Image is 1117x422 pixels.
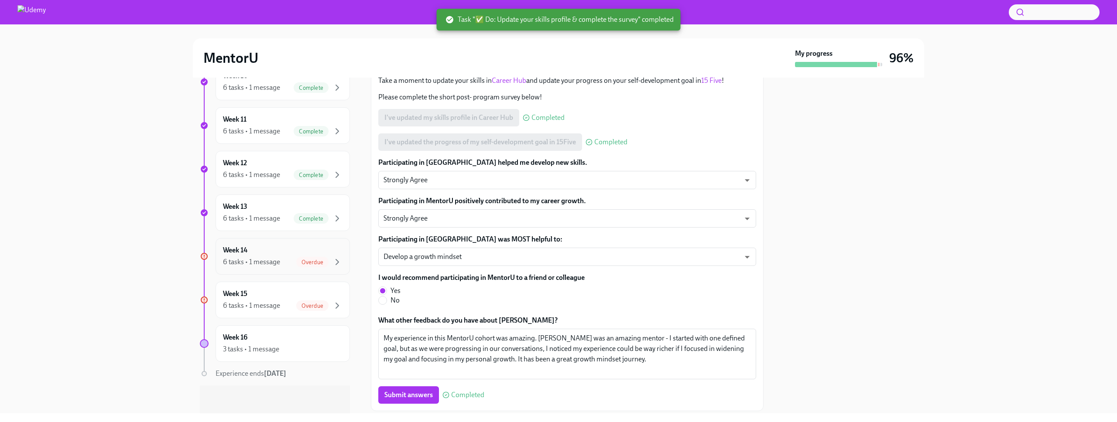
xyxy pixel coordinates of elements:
div: Strongly Agree [378,209,756,228]
span: Experience ends [216,369,286,378]
a: Week 126 tasks • 1 messageComplete [200,151,350,187]
div: Strongly Agree [378,171,756,189]
div: 6 tasks • 1 message [223,257,280,267]
span: Complete [294,128,329,135]
a: Week 116 tasks • 1 messageComplete [200,107,350,144]
div: 6 tasks • 1 message [223,126,280,136]
p: Please complete the short post- program survey below! [378,92,756,102]
div: 6 tasks • 1 message [223,83,280,92]
h6: Week 13 [223,202,247,211]
a: Week 163 tasks • 1 message [200,325,350,362]
strong: My progress [795,49,833,58]
p: Take a moment to update your skills in and update your progress on your self-development goal in ! [378,76,756,85]
label: Participating in [GEOGRAPHIC_DATA] was MOST helpful to: [378,235,756,244]
span: Completed [531,114,565,121]
h6: Week 16 [223,333,247,342]
button: Submit answers [378,386,439,404]
span: Task "✅ Do: Update your skills profile & complete the survey" completed [445,15,674,24]
span: Completed [594,139,627,146]
label: What other feedback do you have about [PERSON_NAME]? [378,316,756,325]
strong: [DATE] [264,369,286,378]
div: 6 tasks • 1 message [223,170,280,180]
a: Career Hub [492,76,526,85]
h6: Week 14 [223,245,247,255]
a: Week 106 tasks • 1 messageComplete [200,64,350,100]
label: I would recommend participating in MentorU to a friend or colleague [378,273,585,282]
div: Develop a growth mindset [378,248,756,266]
h6: Week 15 [223,289,247,299]
span: Yes [391,286,401,296]
span: Complete [294,172,329,178]
div: 6 tasks • 1 message [223,214,280,223]
label: Participating in MentorU positively contributed to my career growth. [378,196,756,206]
label: Participating in [GEOGRAPHIC_DATA] helped me develop new skills. [378,158,756,167]
div: 3 tasks • 1 message [223,344,279,354]
textarea: My experience in this MentorU cohort was amazing. [PERSON_NAME] was an amazing mentor - I started... [384,333,751,375]
img: Udemy [17,5,46,19]
h6: Week 12 [223,158,247,168]
h2: MentorU [203,49,258,67]
a: 15 Five [701,76,722,85]
a: Week 136 tasks • 1 messageComplete [200,194,350,231]
span: Complete [294,215,329,222]
span: Overdue [296,303,329,309]
h3: 96% [889,50,914,66]
a: Week 146 tasks • 1 messageOverdue [200,238,350,275]
span: Completed [451,391,484,398]
h6: Week 11 [223,115,247,124]
span: No [391,296,400,305]
span: Submit answers [384,391,433,399]
span: Overdue [296,259,329,265]
span: Complete [294,85,329,91]
div: 6 tasks • 1 message [223,301,280,310]
a: Week 156 tasks • 1 messageOverdue [200,282,350,318]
